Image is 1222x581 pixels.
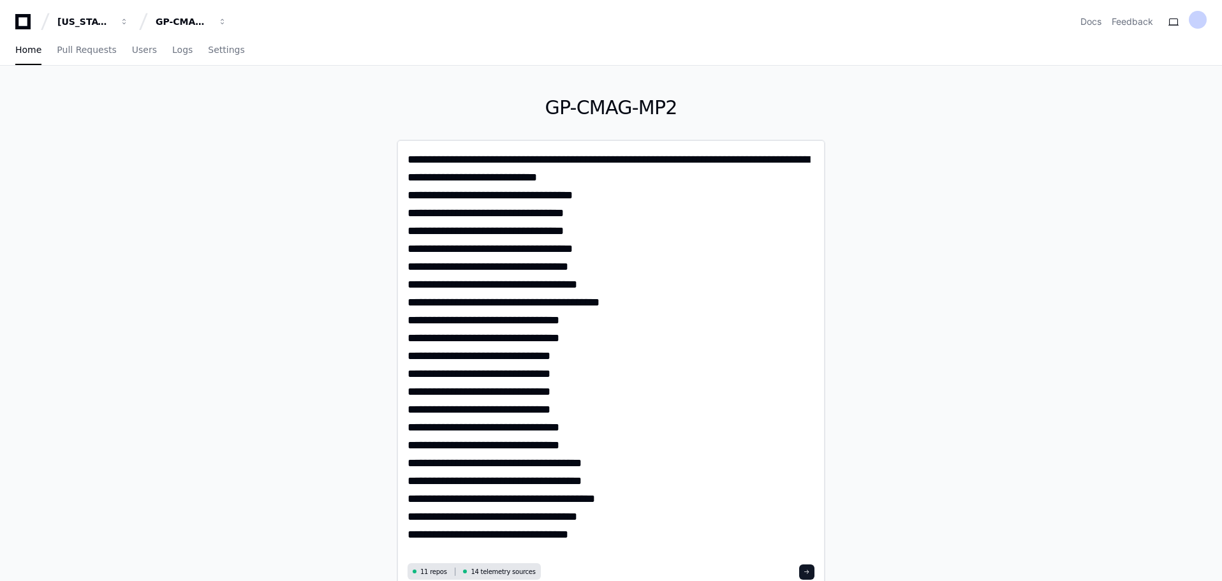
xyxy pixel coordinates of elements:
span: 14 telemetry sources [471,567,535,577]
span: 11 repos [420,567,447,577]
a: Docs [1080,15,1101,28]
a: Settings [208,36,244,65]
span: Home [15,46,41,54]
span: Settings [208,46,244,54]
span: Pull Requests [57,46,116,54]
a: Pull Requests [57,36,116,65]
button: [US_STATE] Pacific [52,10,134,33]
div: GP-CMAG-MP2 [156,15,210,28]
span: Users [132,46,157,54]
a: Home [15,36,41,65]
a: Logs [172,36,193,65]
button: Feedback [1112,15,1153,28]
div: [US_STATE] Pacific [57,15,112,28]
span: Logs [172,46,193,54]
button: GP-CMAG-MP2 [151,10,232,33]
a: Users [132,36,157,65]
h1: GP-CMAG-MP2 [397,96,825,119]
